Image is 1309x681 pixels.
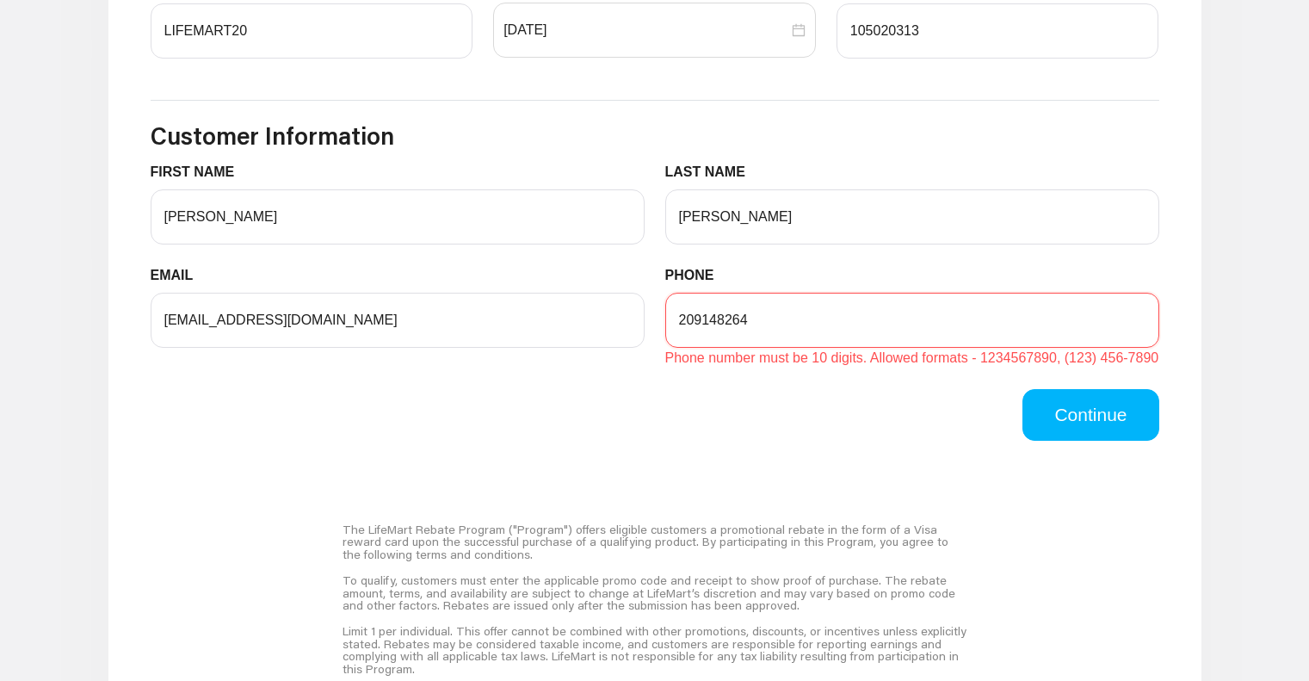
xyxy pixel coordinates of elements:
input: LAST NAME [665,189,1159,245]
input: EMAIL [151,293,645,348]
h3: Customer Information [151,121,1159,151]
div: The LifeMart Rebate Program ("Program") offers eligible customers a promotional rebate in the for... [343,517,966,567]
label: PHONE [665,265,727,286]
label: FIRST NAME [151,162,248,183]
input: FIRST NAME [151,189,645,245]
button: Continue [1022,389,1158,441]
input: DATE OF SALE [503,20,788,40]
div: Phone number must be 10 digits. Allowed formats - 1234567890, (123) 456-7890 [665,348,1159,368]
label: EMAIL [151,265,207,286]
input: PHONE [665,293,1159,348]
label: LAST NAME [665,162,759,183]
div: To qualify, customers must enter the applicable promo code and receipt to show proof of purchase.... [343,567,966,618]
